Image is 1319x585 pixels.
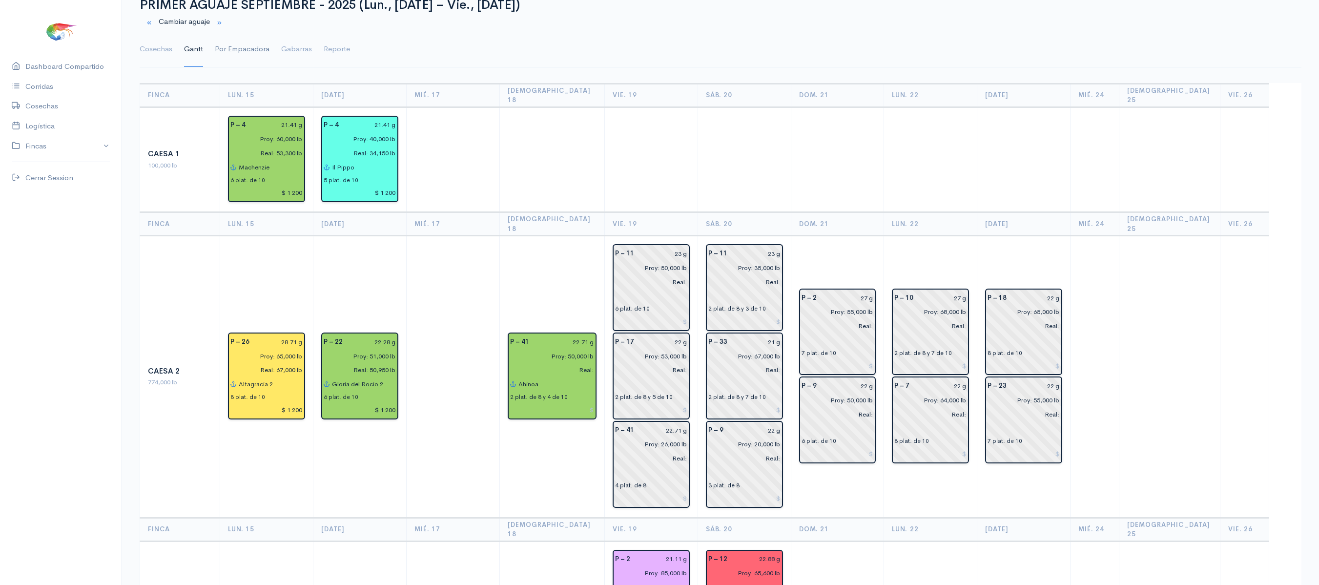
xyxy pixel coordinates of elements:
input: g [729,423,781,438]
div: Piscina: 22 Peso: 22.28 g Libras Proy: 51,000 lb Libras Reales: 50,950 lb Rendimiento: 99.9% Empa... [321,333,398,419]
input: $ [894,447,967,461]
th: Lun. 22 [884,518,977,541]
input: pescadas [702,363,781,377]
th: Sáb. 20 [698,518,791,541]
div: P – 2 [609,552,636,566]
input: pescadas [609,363,687,377]
div: P – 41 [609,423,640,438]
th: [DATE] [313,84,407,107]
th: Lun. 22 [884,212,977,236]
div: P – 10 [888,291,919,305]
input: estimadas [318,349,396,363]
input: pescadas [318,146,396,160]
input: estimadas [609,261,687,275]
a: Cosechas [140,32,172,67]
input: pescadas [796,319,874,333]
div: 7 plat. de 10 [802,349,836,357]
div: P – 11 [609,247,640,261]
div: 6 plat. de 10 [230,176,265,185]
input: $ [988,447,1060,461]
th: Sáb. 20 [698,212,791,236]
div: Piscina: 23 Peso: 22 g Libras Proy: 55,000 lb Empacadora: Sin asignar Plataformas: 7 plat. de 10 [985,376,1062,463]
input: $ [708,314,781,329]
input: g [251,118,303,132]
th: Mié. 17 [407,84,500,107]
th: Dom. 21 [791,518,884,541]
div: Piscina: 7 Peso: 22 g Libras Proy: 64,000 lb Empacadora: Sin asignar Plataformas: 8 plat. de 10 [892,376,969,463]
input: pescadas [702,275,781,289]
th: [DEMOGRAPHIC_DATA] 18 [499,212,604,236]
input: pescadas [318,363,396,377]
input: $ [615,403,687,417]
input: g [255,335,303,349]
th: [DATE] [313,212,407,236]
input: pescadas [609,275,687,289]
div: Piscina: 10 Peso: 27 g Libras Proy: 68,000 lb Empacadora: Sin asignar Plataformas: 2 plat. de 8 y... [892,289,969,376]
input: estimadas [888,393,967,407]
input: estimadas [702,438,781,452]
input: $ [615,314,687,329]
div: 2 plat. de 8 y 3 de 10 [708,304,766,313]
div: 2 plat. de 8 y 5 de 10 [615,393,673,401]
a: Gabarras [281,32,312,67]
th: Vie. 26 [1220,518,1269,541]
input: pescadas [225,146,303,160]
input: g [640,423,687,438]
th: [DEMOGRAPHIC_DATA] 25 [1119,84,1220,107]
input: $ [708,403,781,417]
th: Finca [140,84,220,107]
input: estimadas [702,349,781,363]
div: 3 plat. de 8 [708,481,740,490]
input: $ [324,186,396,200]
th: Finca [140,212,220,236]
input: $ [510,403,594,417]
div: 8 plat. de 10 [988,349,1022,357]
input: pescadas [982,407,1060,421]
th: Mié. 17 [407,518,500,541]
input: pescadas [225,363,303,377]
div: Piscina: 26 Peso: 28.71 g Libras Proy: 65,000 lb Libras Reales: 67,000 lb Rendimiento: 103.1% Emp... [228,333,305,419]
th: [DATE] [977,518,1071,541]
div: 6 plat. de 10 [802,437,836,445]
input: estimadas [796,393,874,407]
div: P – 33 [702,335,733,349]
input: estimadas [702,261,781,275]
div: P – 18 [982,291,1012,305]
div: Piscina: 9 Peso: 22 g Libras Proy: 50,000 lb Empacadora: Sin asignar Plataformas: 6 plat. de 10 [799,376,876,463]
th: [DEMOGRAPHIC_DATA] 25 [1119,212,1220,236]
div: Piscina: 4 Peso: 21.41 g Libras Proy: 60,000 lb Libras Reales: 53,300 lb Rendimiento: 88.8% Empac... [228,116,305,203]
th: Finca [140,518,220,541]
div: 4 plat. de 8 [615,481,646,490]
div: Piscina: 2 Peso: 27 g Libras Proy: 55,000 lb Empacadora: Sin asignar Plataformas: 7 plat. de 10 [799,289,876,376]
input: g [919,291,967,305]
div: Caesa 1 [148,148,212,160]
th: [DEMOGRAPHIC_DATA] 18 [499,84,604,107]
th: Mié. 24 [1071,518,1119,541]
input: g [733,247,781,261]
input: estimadas [609,566,687,580]
input: pescadas [702,451,781,465]
input: estimadas [225,132,303,146]
input: pescadas [982,319,1060,333]
div: P – 4 [318,118,345,132]
input: g [915,379,967,393]
input: g [733,552,781,566]
input: $ [802,359,874,373]
input: estimadas [796,305,874,319]
th: Vie. 26 [1220,212,1269,236]
input: estimadas [982,393,1060,407]
input: g [1012,291,1060,305]
span: 100,000 lb [148,161,177,169]
div: P – 17 [609,335,640,349]
input: g [640,247,687,261]
th: Vie. 19 [604,212,698,236]
input: pescadas [796,407,874,421]
input: estimadas [225,349,303,363]
input: $ [802,447,874,461]
div: Piscina: 11 Peso: 23 g Libras Proy: 50,000 lb Empacadora: Sin asignar Plataformas: 6 plat. de 10 [613,244,690,331]
a: Gantt [184,32,203,67]
div: Cambiar aguaje [134,12,1307,32]
div: 6 plat. de 10 [324,393,358,401]
input: estimadas [318,132,396,146]
th: [DATE] [977,84,1071,107]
